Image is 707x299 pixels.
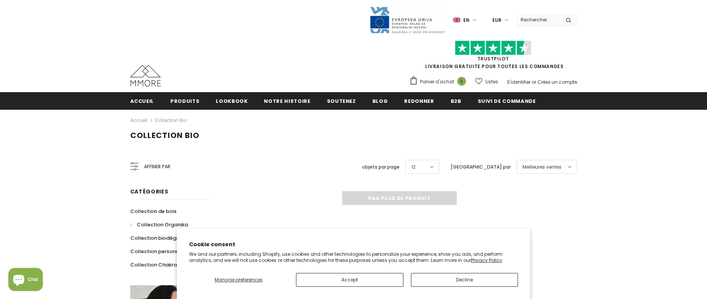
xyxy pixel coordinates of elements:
a: Produits [170,92,199,109]
span: Collection Chakra [130,261,177,268]
a: Collection de bois [130,205,176,218]
span: Notre histoire [264,97,310,105]
label: objets par page [362,163,400,171]
span: Catégories [130,188,168,195]
span: Accueil [130,97,154,105]
label: [GEOGRAPHIC_DATA] par [451,163,511,171]
span: Manage preferences [215,276,263,283]
span: 12 [411,163,416,171]
a: S'identifier [507,79,531,85]
a: Javni Razpis [369,16,446,23]
img: Javni Razpis [369,6,446,34]
a: Collection personnalisée [130,245,194,258]
h2: Cookie consent [189,240,518,249]
a: TrustPilot [477,55,509,62]
a: B2B [451,92,461,109]
span: or [532,79,536,85]
a: Blog [372,92,388,109]
span: Listes [485,78,498,86]
span: LIVRAISON GRATUITE POUR TOUTES LES COMMANDES [409,44,577,70]
a: Collection Chakra [130,258,177,271]
a: Redonner [404,92,434,109]
span: Suivi de commande [478,97,536,105]
a: Listes [475,75,498,88]
inbox-online-store-chat: Shopify online store chat [6,268,45,293]
img: i-lang-1.png [453,17,460,23]
img: Faites confiance aux étoiles pilotes [455,41,531,55]
button: Manage preferences [189,273,288,287]
span: Affiner par [144,162,170,171]
a: Accueil [130,116,147,125]
span: en [463,16,469,24]
a: Privacy Policy [471,257,502,263]
span: EUR [492,16,502,24]
a: soutenez [327,92,356,109]
a: Notre histoire [264,92,310,109]
a: Collection Bio [155,117,187,123]
a: Suivi de commande [478,92,536,109]
a: Accueil [130,92,154,109]
span: Meilleures ventes [523,163,561,171]
a: Collection biodégradable [130,231,196,245]
button: Accept [296,273,403,287]
span: Collection personnalisée [130,248,194,255]
a: Créez un compte [537,79,577,85]
p: We and our partners, including Shopify, use cookies and other technologies to personalize your ex... [189,251,518,263]
a: Lookbook [216,92,248,109]
span: Collection Bio [130,130,199,141]
button: Decline [411,273,518,287]
span: 0 [457,77,466,86]
span: Collection biodégradable [130,234,196,242]
a: Panier d'achat 0 [409,76,470,88]
img: Cas MMORE [130,65,161,86]
a: Collection Organika [130,218,188,231]
span: Collection de bois [130,208,176,215]
span: Panier d'achat [420,78,454,86]
input: Search Site [516,14,560,25]
span: Blog [372,97,388,105]
span: B2B [451,97,461,105]
span: Produits [170,97,199,105]
span: Collection Organika [137,221,188,228]
span: soutenez [327,97,356,105]
span: Redonner [404,97,434,105]
span: Lookbook [216,97,248,105]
